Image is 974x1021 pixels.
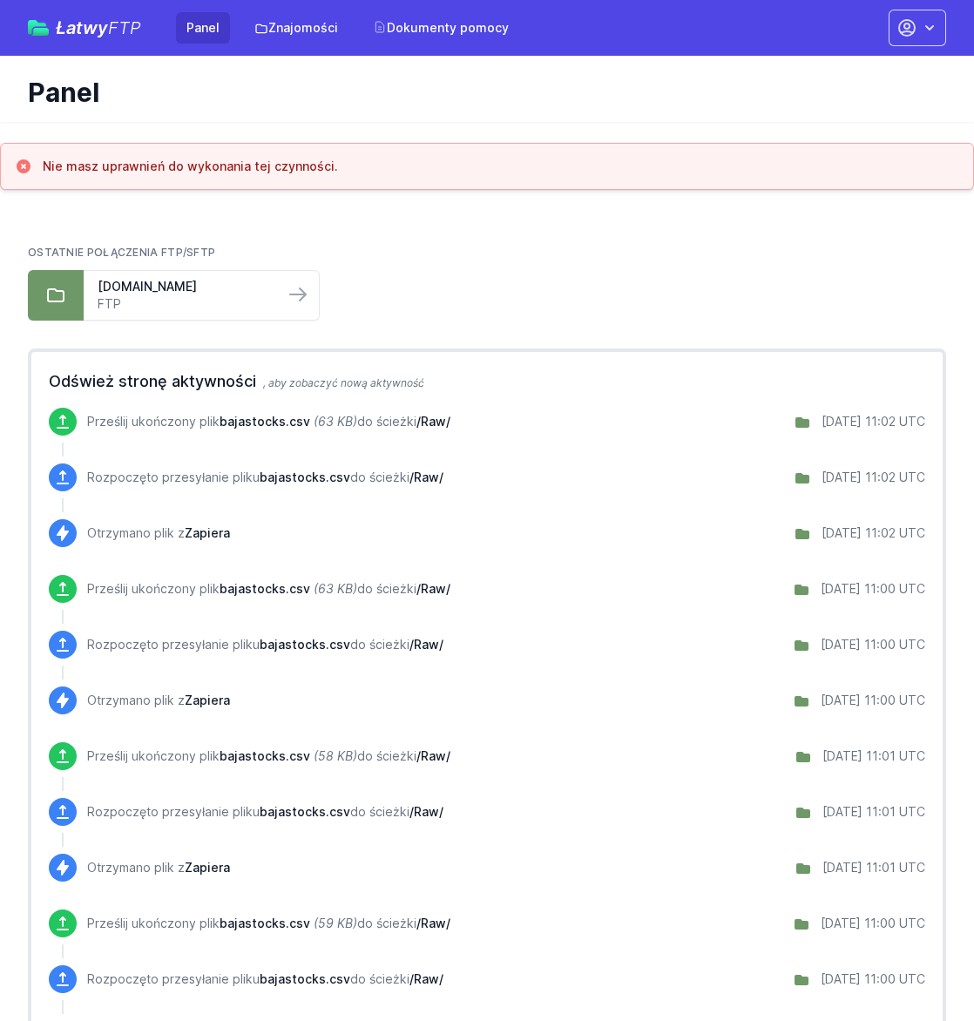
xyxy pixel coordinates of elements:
[98,278,270,295] a: [DOMAIN_NAME]
[887,934,953,1000] iframe: Drift Widget Chat Controller
[314,916,357,930] font: (59 KB)
[822,414,925,429] font: [DATE] 11:02 UTC
[416,581,450,596] font: /Raw/
[87,693,185,707] font: Otrzymano plik z
[185,693,230,707] font: Zapiera
[821,693,925,707] font: [DATE] 11:00 UTC
[821,916,925,930] font: [DATE] 11:00 UTC
[416,916,450,930] span: /Surowy/
[821,581,925,596] font: [DATE] 11:00 UTC
[314,581,357,596] font: (63 KB)
[314,414,357,429] font: (63 KB)
[350,971,409,986] font: do ścieżki
[87,470,260,484] font: Rozpoczęto przesyłanie pliku
[220,748,310,763] font: bajastocks.csv
[87,581,220,596] font: Prześlij ukończony plik
[260,804,350,819] font: bajastocks.csv
[220,414,310,429] font: bajastocks.csv
[821,971,925,986] font: [DATE] 11:00 UTC
[185,525,230,540] font: Zapiera
[409,637,443,652] span: /Surowy/
[87,525,185,540] font: Otrzymano plik z
[260,637,350,652] font: bajastocks.csv
[220,916,310,930] font: bajastocks.csv
[28,246,215,259] font: Ostatnie połączenia FTP/SFTP
[822,525,925,540] font: [DATE] 11:02 UTC
[416,748,450,763] font: /Raw/
[28,19,141,37] a: ŁatwyFTP
[350,470,409,484] font: do ścieżki
[822,748,925,763] font: [DATE] 11:01 UTC
[220,581,310,596] font: bajastocks.csv
[98,296,121,311] font: FTP
[87,860,185,875] font: Otrzymano plik z
[409,470,443,484] font: /Raw/
[176,12,230,44] a: Panel
[821,637,925,652] font: [DATE] 11:00 UTC
[350,637,409,652] font: do ścieżki
[350,804,409,819] font: do ścieżki
[186,20,220,35] font: Panel
[314,748,357,763] font: (58 KB)
[409,637,443,652] font: /Raw/
[387,20,509,35] font: Dokumenty pomocy
[416,414,450,429] font: /Raw/
[260,971,350,986] font: bajastocks.csv
[56,17,108,38] font: Łatwy
[49,372,256,390] font: Odśwież stronę aktywności
[409,804,443,819] font: /Raw/
[357,916,416,930] font: do ścieżki
[409,971,443,986] font: /Raw/
[108,17,141,38] font: FTP
[409,971,443,986] span: /Surowy/
[409,470,443,484] span: /Surowy/
[409,804,443,819] span: /Surowy/
[87,637,260,652] font: Rozpoczęto przesyłanie pliku
[822,804,925,819] font: [DATE] 11:01 UTC
[87,971,260,986] font: Rozpoczęto przesyłanie pliku
[416,414,450,429] span: /Surowy/
[357,748,416,763] font: do ścieżki
[244,12,348,44] a: Znajomości
[357,581,416,596] font: do ścieżki
[268,20,338,35] font: Znajomości
[87,804,260,819] font: Rozpoczęto przesyłanie pliku
[87,916,220,930] font: Prześlij ukończony plik
[357,414,416,429] font: do ścieżki
[98,279,197,294] font: [DOMAIN_NAME]
[98,295,270,313] a: FTP
[43,159,338,173] font: Nie masz uprawnień do wykonania tej czynności.
[416,916,450,930] font: /Raw/
[416,748,450,763] span: /Surowy/
[87,748,220,763] font: Prześlij ukończony plik
[260,470,350,484] font: bajastocks.csv
[822,470,925,484] font: [DATE] 11:02 UTC
[822,860,925,875] font: [DATE] 11:01 UTC
[28,20,49,36] img: easyftp_logo.png
[416,581,450,596] span: /Surowy/
[362,12,519,44] a: Dokumenty pomocy
[28,77,99,108] font: Panel
[87,414,220,429] font: Prześlij ukończony plik
[263,376,424,389] font: , aby zobaczyć nową aktywność
[185,860,230,875] font: Zapiera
